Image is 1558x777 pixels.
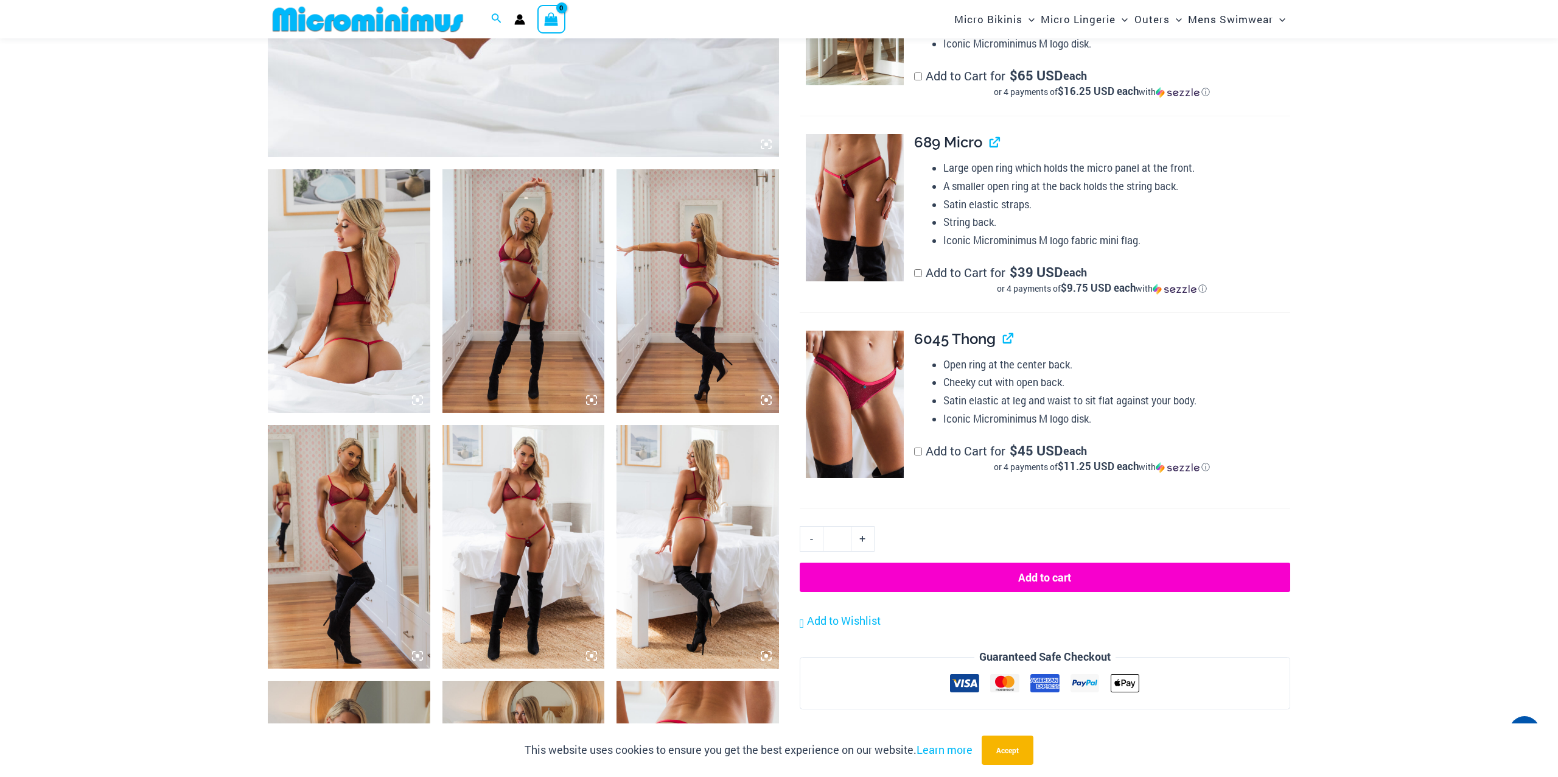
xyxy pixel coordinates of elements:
li: Large open ring which holds the micro panel at the front. [943,159,1290,177]
span: $ [1010,441,1018,459]
div: or 4 payments of$11.25 USD eachwithSezzle Click to learn more about Sezzle [914,461,1290,473]
a: Micro BikinisMenu ToggleMenu Toggle [951,4,1038,35]
img: Guilty Pleasures Red 6045 Thong [806,331,904,478]
label: Add to Cart for [914,264,1290,295]
span: each [1063,266,1087,278]
div: or 4 payments of$16.25 USD eachwithSezzle Click to learn more about Sezzle [914,86,1290,98]
input: Add to Cart for$39 USD eachor 4 payments of$9.75 USD eachwithSezzle Click to learn more about Sezzle [914,269,922,277]
a: - [800,526,823,552]
span: Menu Toggle [1170,4,1182,35]
li: Satin elastic at leg and waist to sit flat against your body. [943,392,1290,410]
li: String back. [943,213,1290,231]
li: Cheeky cut with open back. [943,373,1290,392]
span: 6045 Thong [914,330,996,348]
li: Open ring at the center back. [943,356,1290,374]
span: $16.25 USD each [1058,84,1139,98]
a: OutersMenu ToggleMenu Toggle [1131,4,1185,35]
a: Account icon link [514,14,525,25]
a: Mens SwimwearMenu ToggleMenu Toggle [1185,4,1288,35]
div: or 4 payments of$9.75 USD eachwithSezzle Click to learn more about Sezzle [914,283,1290,295]
li: Iconic Microminimus M logo disk. [943,410,1290,428]
span: 689 Micro [914,133,982,151]
p: This website uses cookies to ensure you get the best experience on our website. [525,741,973,759]
span: Micro Bikinis [954,4,1022,35]
img: Guilty Pleasures Red 1045 Bra 689 Micro [617,425,779,669]
span: $ [1010,66,1018,84]
input: Add to Cart for$65 USD eachor 4 payments of$16.25 USD eachwithSezzle Click to learn more about Se... [914,72,922,80]
a: View Shopping Cart, empty [537,5,565,33]
span: $9.75 USD each [1061,281,1136,295]
span: $ [1010,263,1018,281]
img: Guilty Pleasures Red 1045 Bra 689 Micro [268,169,430,413]
input: Add to Cart for$45 USD eachor 4 payments of$11.25 USD eachwithSezzle Click to learn more about Se... [914,448,922,455]
img: Guilty Pleasures Red 689 Micro [806,134,904,281]
span: Menu Toggle [1273,4,1285,35]
li: A smaller open ring at the back holds the string back. [943,177,1290,195]
a: Learn more [917,742,973,757]
nav: Site Navigation [949,2,1290,37]
a: + [851,526,875,552]
a: Search icon link [491,12,502,27]
li: Iconic Microminimus M logo fabric mini flag. [943,231,1290,250]
img: Guilty Pleasures Red 1045 Bra 6045 Thong [617,169,779,413]
img: MM SHOP LOGO FLAT [268,5,468,33]
a: Micro LingerieMenu ToggleMenu Toggle [1038,4,1131,35]
img: Guilty Pleasures Red 1045 Bra 6045 Thong [442,169,605,413]
span: 65 USD [1010,69,1063,82]
legend: Guaranteed Safe Checkout [974,648,1116,666]
label: Add to Cart for [914,443,1290,473]
img: Sezzle [1153,284,1196,295]
label: Add to Cart for [914,68,1290,98]
a: Add to Wishlist [800,612,881,630]
span: Micro Lingerie [1041,4,1116,35]
button: Accept [982,736,1033,765]
span: each [1063,445,1087,457]
div: or 4 payments of with [914,461,1290,473]
span: Mens Swimwear [1188,4,1273,35]
li: Iconic Microminimus M logo disk. [943,35,1290,53]
input: Product quantity [823,526,851,552]
span: Add to Wishlist [807,613,881,628]
img: Guilty Pleasures Red 1045 Bra 6045 Thong [268,425,430,669]
span: Menu Toggle [1022,4,1035,35]
li: Satin elastic straps. [943,195,1290,214]
button: Add to cart [800,563,1290,592]
div: or 4 payments of with [914,86,1290,98]
img: Sezzle [1156,462,1200,473]
img: Guilty Pleasures Red 1045 Bra 689 Micro [442,425,605,669]
span: each [1063,69,1087,82]
span: 39 USD [1010,266,1063,278]
div: or 4 payments of with [914,283,1290,295]
span: Outers [1134,4,1170,35]
img: Sezzle [1156,87,1200,98]
span: $11.25 USD each [1058,459,1139,473]
span: Menu Toggle [1116,4,1128,35]
span: 45 USD [1010,445,1063,457]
